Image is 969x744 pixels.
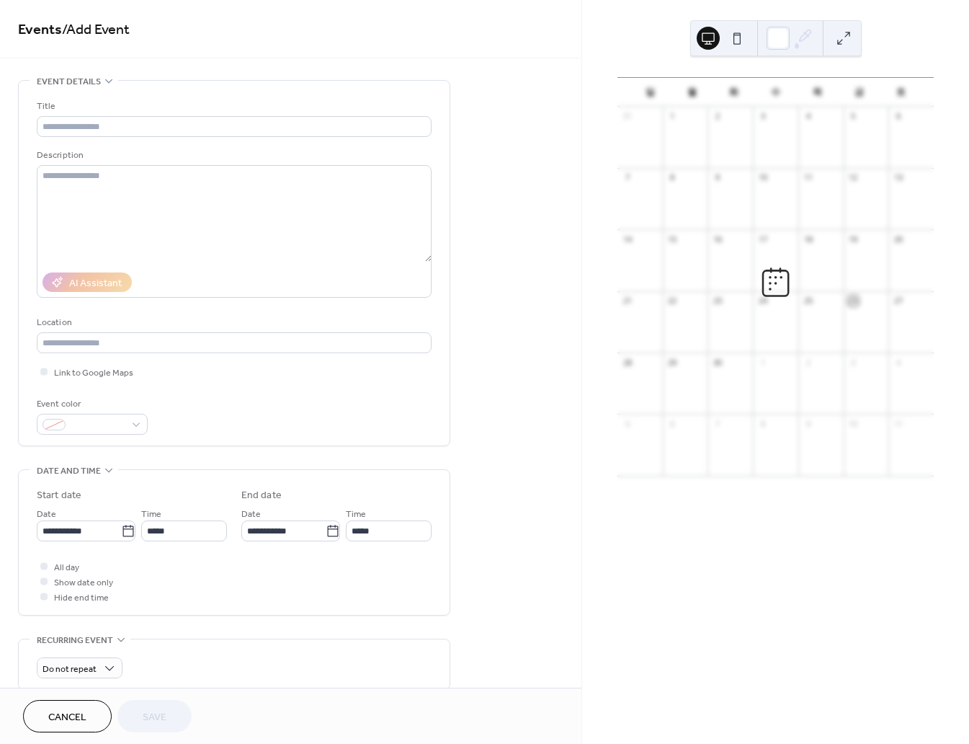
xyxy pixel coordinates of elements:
[622,172,633,183] div: 7
[346,507,366,522] span: Time
[37,464,101,479] span: Date and time
[848,172,859,183] div: 12
[667,172,678,183] div: 8
[62,16,130,44] span: / Add Event
[803,357,813,368] div: 2
[848,296,859,306] div: 26
[757,418,768,429] div: 8
[54,590,109,606] span: Hide end time
[712,418,723,429] div: 7
[671,78,713,107] div: 월
[712,111,723,122] div: 2
[757,172,768,183] div: 10
[37,633,113,648] span: Recurring event
[23,700,112,732] button: Cancel
[667,418,678,429] div: 6
[880,78,922,107] div: 토
[241,507,261,522] span: Date
[622,111,633,122] div: 31
[629,78,671,107] div: 일
[18,16,62,44] a: Events
[667,357,678,368] div: 29
[667,296,678,306] div: 22
[893,357,903,368] div: 4
[803,111,813,122] div: 4
[37,488,81,503] div: Start date
[54,575,113,590] span: Show date only
[667,111,678,122] div: 1
[757,111,768,122] div: 3
[754,78,796,107] div: 수
[848,234,859,244] div: 19
[893,234,903,244] div: 20
[757,296,768,306] div: 24
[37,507,56,522] span: Date
[757,357,768,368] div: 1
[712,357,723,368] div: 30
[893,111,903,122] div: 6
[37,74,101,89] span: Event details
[48,710,86,725] span: Cancel
[893,418,903,429] div: 11
[803,234,813,244] div: 18
[848,357,859,368] div: 3
[54,560,79,575] span: All day
[141,507,161,522] span: Time
[622,357,633,368] div: 28
[667,234,678,244] div: 15
[622,234,633,244] div: 14
[803,418,813,429] div: 9
[712,172,723,183] div: 9
[757,234,768,244] div: 17
[622,296,633,306] div: 21
[803,296,813,306] div: 25
[797,78,839,107] div: 목
[712,234,723,244] div: 16
[713,78,754,107] div: 화
[43,661,97,678] span: Do not repeat
[848,111,859,122] div: 5
[839,78,880,107] div: 금
[37,99,429,114] div: Title
[848,418,859,429] div: 10
[622,418,633,429] div: 5
[37,397,145,412] div: Event color
[241,488,282,503] div: End date
[893,296,903,306] div: 27
[37,148,429,163] div: Description
[54,366,133,381] span: Link to Google Maps
[37,315,429,330] div: Location
[893,172,903,183] div: 13
[712,296,723,306] div: 23
[803,172,813,183] div: 11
